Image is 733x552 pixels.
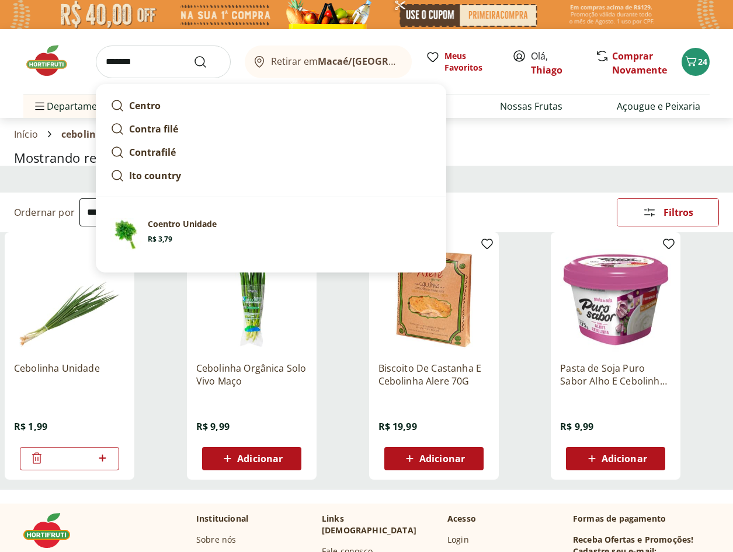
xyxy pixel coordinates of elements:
[129,169,181,182] strong: Ito country
[14,362,125,387] a: Cebolinha Unidade
[14,420,47,433] span: R$ 1,99
[33,92,117,120] span: Departamentos
[96,46,231,78] input: search
[378,420,417,433] span: R$ 19,99
[202,447,301,470] button: Adicionar
[531,49,583,77] span: Olá,
[106,214,436,256] a: Coentro UnidadeCoentro UnidadeR$ 3,79
[573,513,710,525] p: Formas de pagamento
[106,117,436,141] a: Contra filé
[106,164,436,187] a: Ito country
[14,242,125,352] img: Cebolinha Unidade
[129,123,178,135] strong: Contra filé
[500,99,562,113] a: Nossas Frutas
[196,534,236,546] a: Sobre nós
[14,151,719,165] h1: Mostrando resultados para:
[617,99,700,113] a: Açougue e Peixaria
[110,218,143,251] img: Coentro Unidade
[245,46,412,78] button: Retirar emMacaé/[GEOGRAPHIC_DATA]
[322,513,438,536] p: Links [DEMOGRAPHIC_DATA]
[531,64,562,76] a: Thiago
[426,50,498,74] a: Meus Favoritos
[560,242,671,352] img: Pasta de Soja Puro Sabor Alho E Cebolinha 175g
[602,454,647,463] span: Adicionar
[148,235,172,244] span: R$ 3,79
[663,208,693,217] span: Filtros
[271,56,400,67] span: Retirar em
[23,43,82,78] img: Hortifruti
[148,218,217,230] p: Coentro Unidade
[419,454,465,463] span: Adicionar
[33,92,47,120] button: Menu
[698,56,707,67] span: 24
[444,50,498,74] span: Meus Favoritos
[573,534,693,546] h3: Receba Ofertas e Promoções!
[384,447,484,470] button: Adicionar
[14,206,75,219] label: Ordernar por
[682,48,710,76] button: Carrinho
[560,362,671,387] a: Pasta de Soja Puro Sabor Alho E Cebolinha 175g
[642,205,656,219] svg: Abrir Filtros
[106,94,436,117] a: Centro
[447,513,476,525] p: Acesso
[560,420,593,433] span: R$ 9,99
[23,513,82,548] img: Hortifruti
[566,447,665,470] button: Adicionar
[447,534,469,546] a: Login
[318,55,449,68] b: Macaé/[GEOGRAPHIC_DATA]
[617,198,719,226] button: Filtros
[193,55,221,69] button: Submit Search
[196,513,248,525] p: Institucional
[378,362,489,387] a: Biscoito De Castanha E Cebolinha Alere 70G
[196,362,307,387] a: Cebolinha Orgânica Solo Vivo Maço
[378,242,489,352] img: Biscoito De Castanha E Cebolinha Alere 70G
[196,420,230,433] span: R$ 9,99
[196,242,307,352] img: Cebolinha Orgânica Solo Vivo Maço
[61,129,108,139] span: cebolinha
[237,454,283,463] span: Adicionar
[129,146,176,159] strong: Contrafilé
[106,141,436,164] a: Contrafilé
[129,99,161,112] strong: Centro
[14,129,38,139] a: Início
[612,50,667,76] a: Comprar Novamente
